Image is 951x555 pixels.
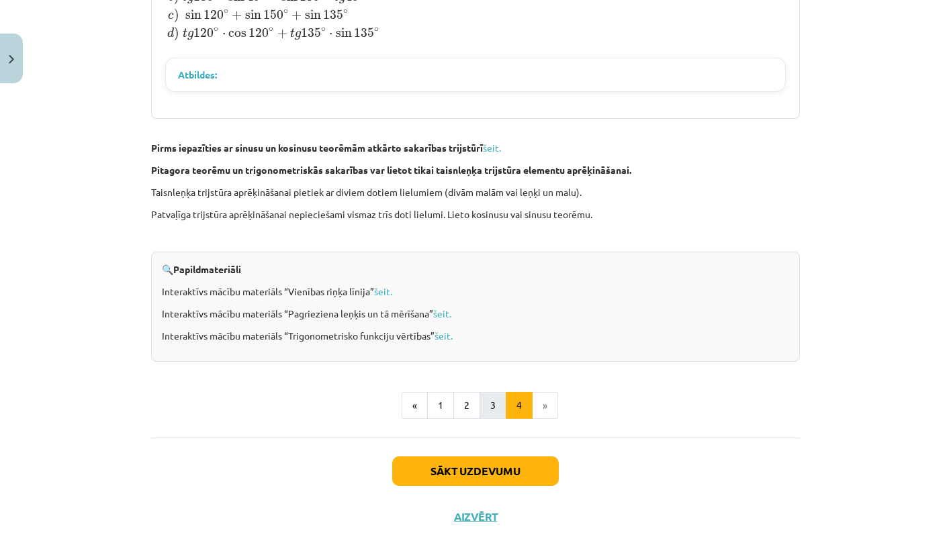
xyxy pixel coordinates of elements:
a: šeit. [433,307,451,319]
summary: Atbildes: [178,68,773,82]
span: ∘ [283,9,288,13]
p: Patvaļīga trijstūra aprēķināšanai nepieciešami vismaz trīs doti lielumi. Lieto kosinusu vai sinus... [151,207,800,221]
a: šeit. [483,142,501,154]
p: Interaktīvs mācību materiāls “Pagrieziena leņķis un tā mērīšana” [162,307,789,321]
span: sin [305,10,321,19]
span: 150 [263,10,283,19]
a: šeit. [374,285,392,297]
span: t [290,28,295,38]
img: icon-close-lesson-0947bae3869378f0d4975bcd49f059093ad1ed9edebbc8119c70593378902aed.svg [9,55,14,64]
span: sin [245,10,261,19]
span: ) [174,27,179,41]
span: ∘ [343,9,348,13]
span: d [167,28,174,38]
span: c [168,13,174,19]
p: 🔍 [162,262,789,276]
span: 135 [301,28,321,38]
span: sin [185,10,201,19]
span: ∘ [269,28,273,32]
span: + [291,11,302,20]
span: 120 [193,28,214,38]
a: šeit. [435,330,453,342]
button: 4 [506,392,533,419]
span: g [295,31,301,40]
span: Atbildes: [178,68,217,82]
span: ∘ [214,28,218,32]
button: 1 [427,392,454,419]
span: sin [336,28,352,38]
span: 135 [323,10,343,19]
span: 120 [203,10,224,19]
span: + [232,11,242,20]
button: « [402,392,428,419]
button: Aizvērt [450,510,501,523]
span: cos [228,31,246,38]
span: 120 [248,28,269,38]
span: 135 [354,28,374,38]
p: Taisnleņķa trijstūra aprēķināšanai pietiek ar diviem dotiem lielumiem (divām malām vai leņķi un m... [151,185,800,199]
span: ∘ [224,9,228,13]
p: Interaktīvs mācību materiāls “Trigonometrisko funkciju vērtības” [162,329,789,343]
span: t [183,28,187,38]
button: 3 [480,392,506,419]
p: Interaktīvs mācību materiāls “Vienības riņķa līnija” [162,285,789,299]
button: 2 [453,392,480,419]
b: Pirms iepazīties ar sinusu un kosinusu teorēmām atkārto sakarības trijstūrī [151,142,483,154]
b: Pitagora teorēmu un trigonometriskās sakarības var lietot tikai taisnleņķa trijstūra elementu apr... [151,164,631,176]
b: Papildmateriāli [173,263,241,275]
span: g [187,31,193,40]
span: ∘ [374,28,379,32]
span: ⋅ [329,33,332,37]
nav: Page navigation example [151,392,800,419]
span: ∘ [321,28,326,32]
span: ⋅ [222,33,226,37]
span: ) [174,9,179,23]
span: + [277,29,287,38]
button: Sākt uzdevumu [392,456,559,486]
